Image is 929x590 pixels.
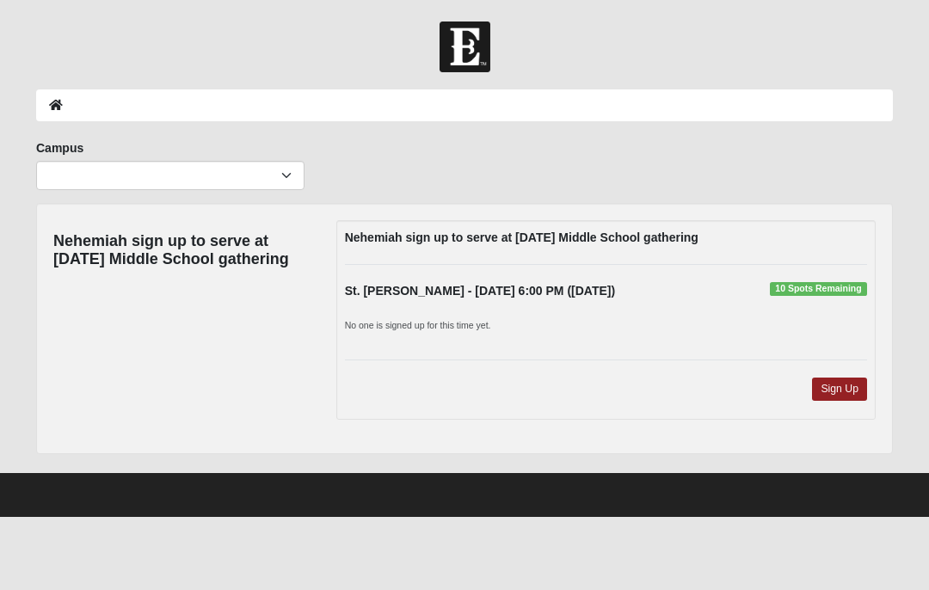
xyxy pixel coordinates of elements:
[36,139,83,157] label: Campus
[345,230,698,244] strong: Nehemiah sign up to serve at [DATE] Middle School gathering
[345,320,491,330] small: No one is signed up for this time yet.
[812,378,867,401] a: Sign Up
[53,232,311,269] h4: Nehemiah sign up to serve at [DATE] Middle School gathering
[770,282,867,296] span: 10 Spots Remaining
[440,22,490,72] img: Church of Eleven22 Logo
[345,284,615,298] strong: St. [PERSON_NAME] - [DATE] 6:00 PM ([DATE])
